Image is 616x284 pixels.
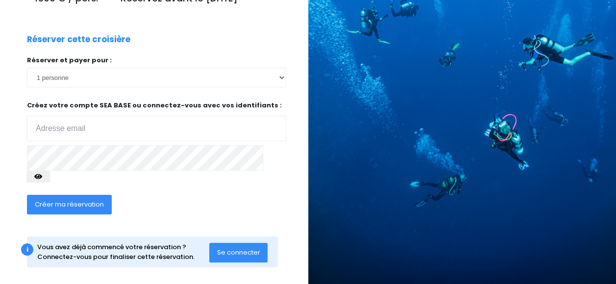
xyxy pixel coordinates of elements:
[35,200,104,209] span: Créer ma réservation
[27,116,286,141] input: Adresse email
[27,55,286,65] p: Réserver et payer pour :
[27,101,286,141] p: Créez votre compte SEA BASE ou connectez-vous avec vos identifiants :
[21,243,33,256] div: i
[27,33,130,46] p: Réserver cette croisière
[209,248,268,256] a: Se connecter
[37,242,209,261] div: Vous avez déjà commencé votre réservation ? Connectez-vous pour finaliser cette réservation.
[27,195,112,214] button: Créer ma réservation
[209,243,268,262] button: Se connecter
[217,248,260,257] span: Se connecter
